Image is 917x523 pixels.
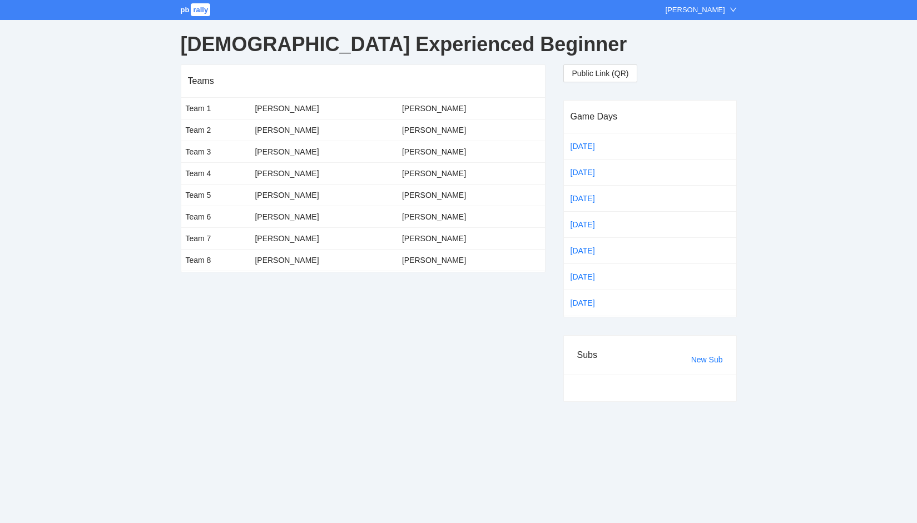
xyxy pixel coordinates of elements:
td: Team 5 [181,184,251,206]
span: pb [181,6,190,14]
a: [DATE] [568,216,615,233]
a: [DATE] [568,164,615,181]
td: [PERSON_NAME] [250,249,398,271]
span: Public Link (QR) [572,67,629,79]
td: Team 4 [181,162,251,184]
a: [DATE] [568,138,615,155]
a: [DATE] [568,190,615,207]
td: [PERSON_NAME] [250,227,398,249]
a: [DATE] [568,242,615,259]
span: down [730,6,737,13]
td: [PERSON_NAME] [250,162,398,184]
td: [PERSON_NAME] [398,206,545,227]
td: [PERSON_NAME] [250,141,398,162]
a: New Sub [691,355,723,364]
div: Subs [577,339,691,371]
td: [PERSON_NAME] [398,249,545,271]
a: [DATE] [568,295,615,311]
td: Team 2 [181,119,251,141]
div: [PERSON_NAME] [666,4,725,16]
a: pbrally [181,6,212,14]
td: [PERSON_NAME] [398,98,545,119]
td: [PERSON_NAME] [398,162,545,184]
td: [PERSON_NAME] [250,119,398,141]
td: [PERSON_NAME] [250,206,398,227]
div: Game Days [571,101,730,132]
td: [PERSON_NAME] [250,98,398,119]
a: [DATE] [568,268,615,285]
td: [PERSON_NAME] [398,119,545,141]
button: Public Link (QR) [563,64,638,82]
td: Team 8 [181,249,251,271]
div: Teams [188,65,538,97]
span: rally [191,3,210,16]
div: [DEMOGRAPHIC_DATA] Experienced Beginner [181,24,737,64]
td: [PERSON_NAME] [398,141,545,162]
td: [PERSON_NAME] [398,227,545,249]
td: Team 3 [181,141,251,162]
td: [PERSON_NAME] [250,184,398,206]
td: Team 7 [181,227,251,249]
td: Team 6 [181,206,251,227]
td: [PERSON_NAME] [398,184,545,206]
td: Team 1 [181,98,251,119]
